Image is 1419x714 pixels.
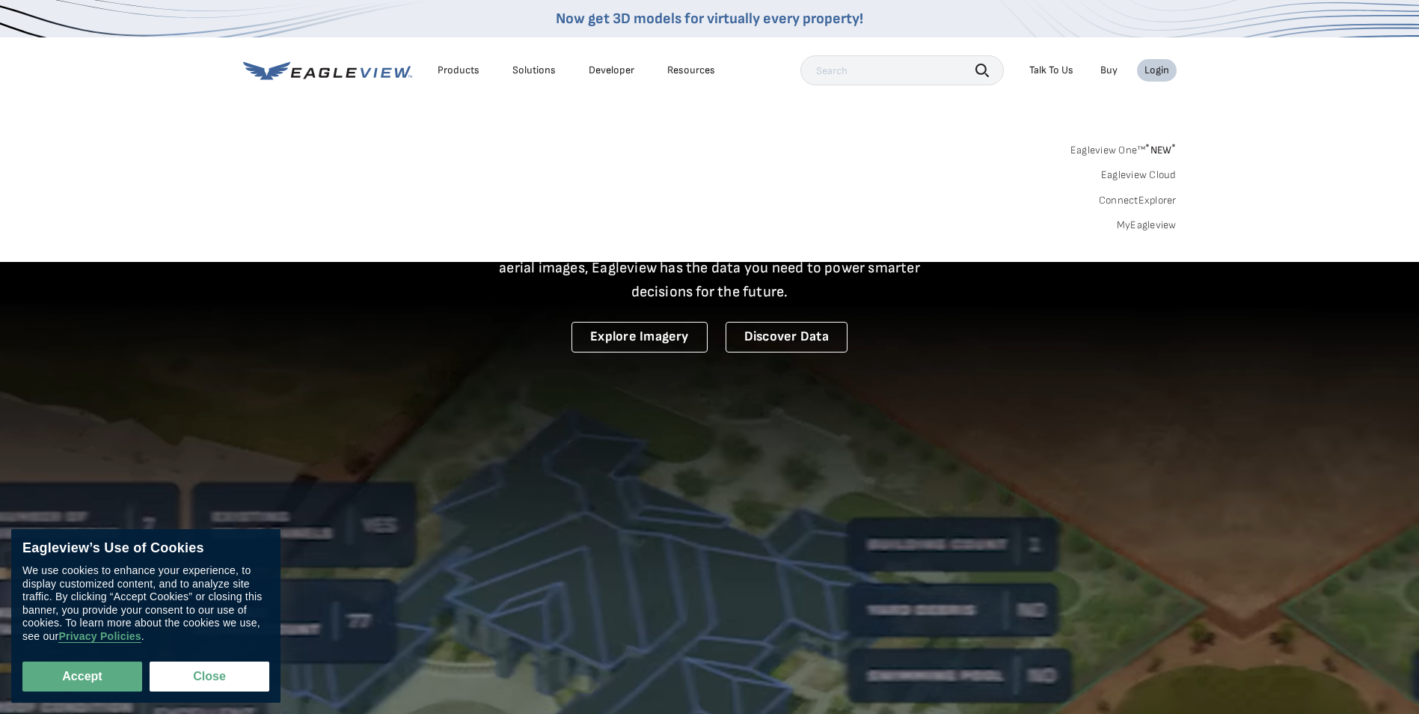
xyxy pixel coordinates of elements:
a: Explore Imagery [571,322,708,353]
div: Talk To Us [1029,64,1073,77]
div: Eagleview’s Use of Cookies [22,540,269,557]
a: MyEagleview [1117,219,1177,232]
button: Close [150,662,269,692]
p: A new era starts here. Built on more than 3.5 billion high-resolution aerial images, Eagleview ha... [481,232,939,304]
button: Accept [22,662,142,692]
a: Discover Data [726,322,848,353]
div: We use cookies to enhance your experience, to display customized content, and to analyze site tra... [22,564,269,643]
div: Resources [667,64,715,77]
a: Developer [589,64,634,77]
a: Privacy Policies [58,630,141,643]
a: Eagleview Cloud [1101,168,1177,182]
a: Eagleview One™*NEW* [1070,139,1177,156]
a: Now get 3D models for virtually every property! [556,10,863,28]
div: Login [1144,64,1169,77]
span: NEW [1145,144,1176,156]
div: Solutions [512,64,556,77]
a: Buy [1100,64,1118,77]
input: Search [800,55,1004,85]
a: ConnectExplorer [1099,194,1177,207]
div: Products [438,64,479,77]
